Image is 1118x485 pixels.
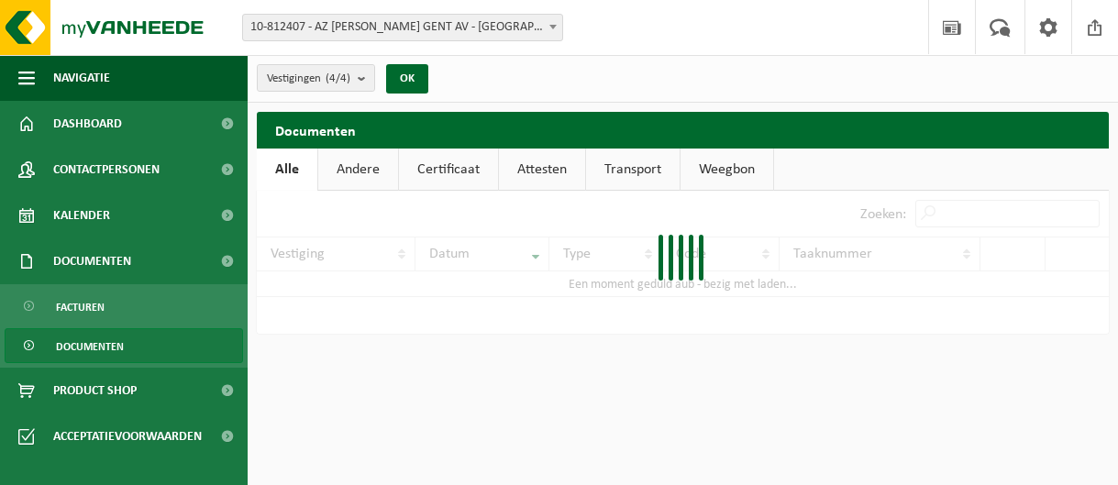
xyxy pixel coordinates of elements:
a: Attesten [499,149,585,191]
span: Product Shop [53,368,137,413]
h2: Documenten [257,112,1109,148]
a: Andere [318,149,398,191]
span: Vestigingen [267,65,350,93]
span: Acceptatievoorwaarden [53,413,202,459]
a: Weegbon [681,149,773,191]
span: 10-812407 - AZ JAN PALFIJN GENT AV - GENT [242,14,563,41]
span: 10-812407 - AZ JAN PALFIJN GENT AV - GENT [243,15,562,40]
button: Vestigingen(4/4) [257,64,375,92]
span: Documenten [56,329,124,364]
a: Facturen [5,289,243,324]
span: Facturen [56,290,105,325]
span: Navigatie [53,55,110,101]
a: Certificaat [399,149,498,191]
a: Alle [257,149,317,191]
span: Kalender [53,193,110,238]
button: OK [386,64,428,94]
a: Documenten [5,328,243,363]
span: Documenten [53,238,131,284]
span: Contactpersonen [53,147,160,193]
a: Transport [586,149,680,191]
span: Dashboard [53,101,122,147]
count: (4/4) [326,72,350,84]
